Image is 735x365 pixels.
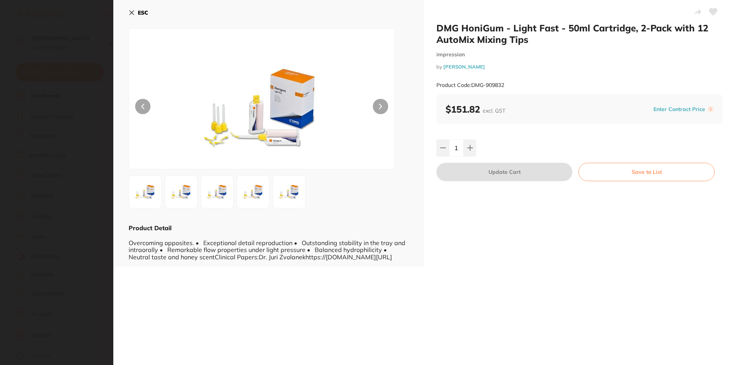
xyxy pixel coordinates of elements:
b: ESC [138,9,148,16]
small: impression [436,51,723,58]
img: MzJfMi5qcGc [167,178,195,206]
h2: DMG HoniGum - Light Fast - 50ml Cartridge, 2-Pack with 12 AutoMix Mixing Tips [436,22,723,45]
img: MzJfNC5qcGc [239,178,267,206]
img: MzIuanBn [131,178,159,206]
b: $151.82 [446,103,505,115]
img: MzJfMy5qcGc [203,178,231,206]
button: ESC [129,6,148,19]
small: by [436,64,723,70]
img: MzJfNS5qcGc [275,178,303,206]
a: [PERSON_NAME] [443,64,485,70]
span: excl. GST [483,107,505,114]
button: Enter Contract Price [651,106,707,113]
img: MzIuanBn [182,48,341,169]
label: i [707,106,714,112]
button: Update Cart [436,163,572,181]
div: Overcoming opposites. • Exceptional detail reproduction • Outstanding stability in the tray and i... [129,232,409,260]
b: Product Detail [129,224,171,232]
button: Save to List [578,163,715,181]
small: Product Code: DMG-909832 [436,82,504,88]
